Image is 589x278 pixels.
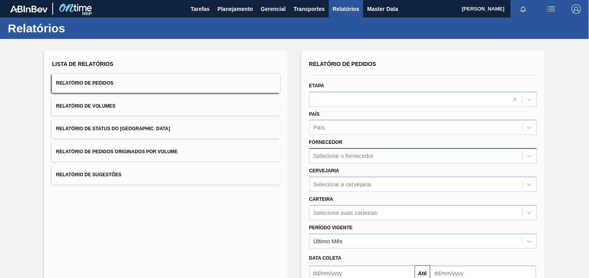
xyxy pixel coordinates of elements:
[309,83,325,89] label: Etapa
[572,4,581,14] img: Logout
[52,142,280,161] button: Relatório de Pedidos Originados por Volume
[309,140,343,145] label: Fornecedor
[309,197,334,202] label: Carteira
[294,4,325,14] span: Transportes
[218,4,253,14] span: Planejamento
[52,97,280,116] button: Relatório de Volumes
[547,4,556,14] img: userActions
[314,238,343,244] div: Último Mês
[261,4,286,14] span: Gerencial
[309,61,377,67] span: Relatório de Pedidos
[309,168,339,174] label: Cervejaria
[52,74,280,93] button: Relatório de Pedidos
[8,24,146,33] h1: Relatórios
[52,61,113,67] span: Lista de Relatórios
[333,4,359,14] span: Relatórios
[314,153,374,159] div: Selecione o fornecedor
[52,165,280,184] button: Relatório de Sugestões
[56,126,170,131] span: Relatório de Status do [GEOGRAPHIC_DATA]
[56,80,113,86] span: Relatório de Pedidos
[191,4,210,14] span: Tarefas
[309,255,342,261] span: Data coleta
[314,209,377,216] div: Selecione suas carteiras
[56,149,178,154] span: Relatório de Pedidos Originados por Volume
[314,181,371,188] div: Selecione a cervejaria
[10,5,48,12] img: TNhmsLtSVTkK8tSr43FrP2fwEKptu5GPRR3wAAAABJRU5ErkJggg==
[511,4,536,14] button: Notificações
[367,4,398,14] span: Master Data
[56,172,121,177] span: Relatório de Sugestões
[314,124,325,131] div: País
[309,225,353,230] label: Período Vigente
[56,103,115,109] span: Relatório de Volumes
[52,119,280,138] button: Relatório de Status do [GEOGRAPHIC_DATA]
[309,112,320,117] label: País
